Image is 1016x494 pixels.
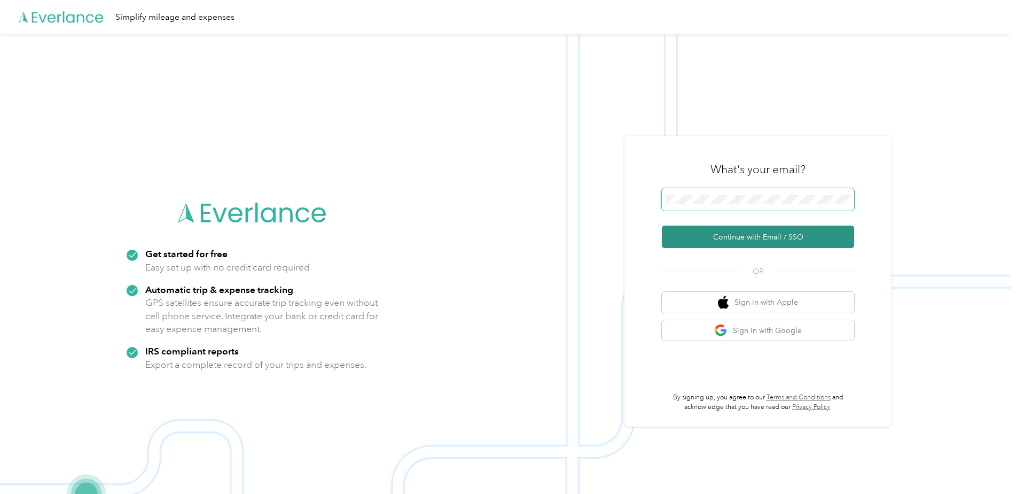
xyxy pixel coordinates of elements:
[145,261,310,274] p: Easy set up with no credit card required
[662,393,854,412] p: By signing up, you agree to our and acknowledge that you have read our .
[145,358,366,372] p: Export a complete record of your trips and expenses.
[718,296,729,309] img: apple logo
[662,292,854,313] button: apple logoSign in with Apple
[767,393,831,402] a: Terms and Conditions
[792,403,830,411] a: Privacy Policy
[710,162,806,177] h3: What's your email?
[145,248,228,259] strong: Get started for free
[145,345,239,357] strong: IRS compliant reports
[115,11,235,24] div: Simplify mileage and expenses
[714,324,728,337] img: google logo
[145,296,379,336] p: GPS satellites ensure accurate trip tracking even without cell phone service. Integrate your bank...
[145,284,293,295] strong: Automatic trip & expense tracking
[662,226,854,248] button: Continue with Email / SSO
[739,266,777,277] span: OR
[662,320,854,341] button: google logoSign in with Google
